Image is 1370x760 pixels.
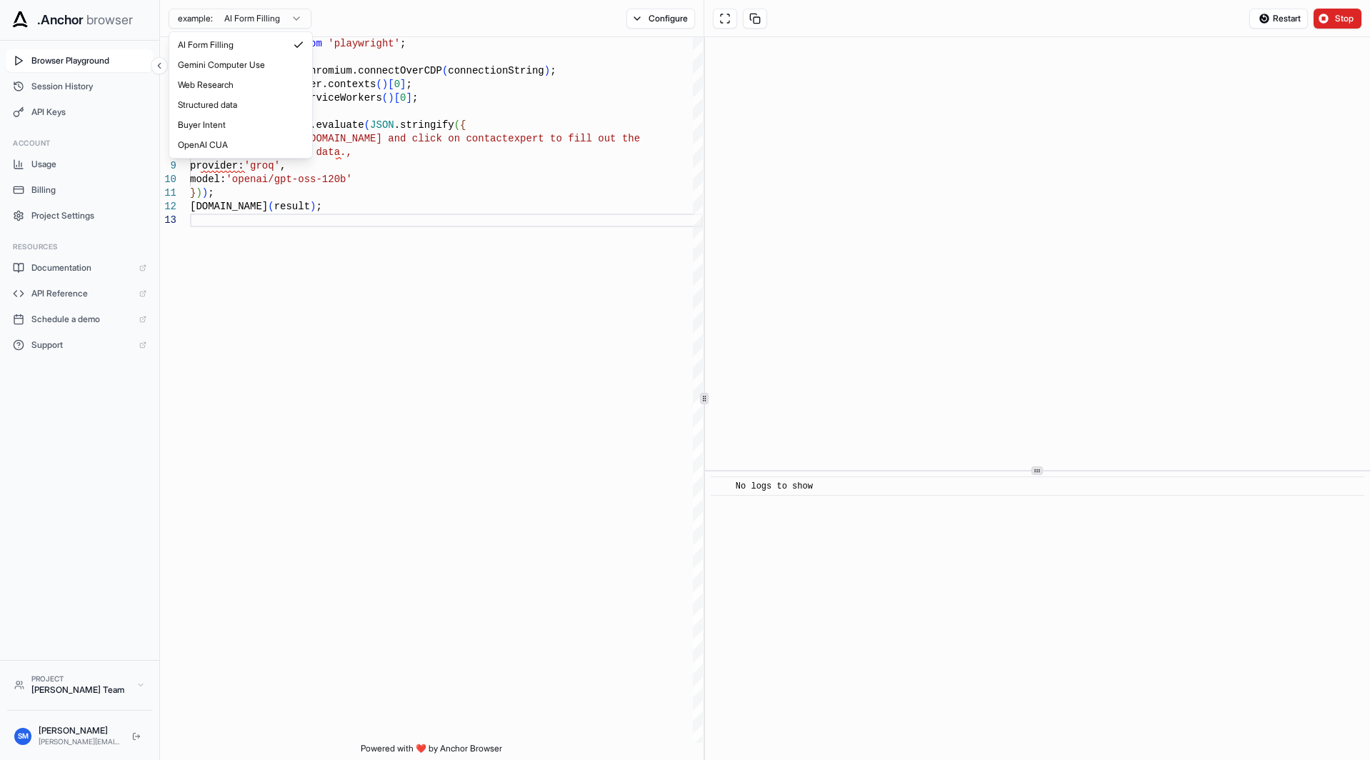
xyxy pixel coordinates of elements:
[178,119,226,131] span: Buyer Intent
[178,79,234,91] span: Web Research
[178,59,265,71] span: Gemini Computer Use
[178,39,234,51] span: AI Form Filling
[178,99,237,111] span: Structured data
[178,139,228,151] span: OpenAI CUA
